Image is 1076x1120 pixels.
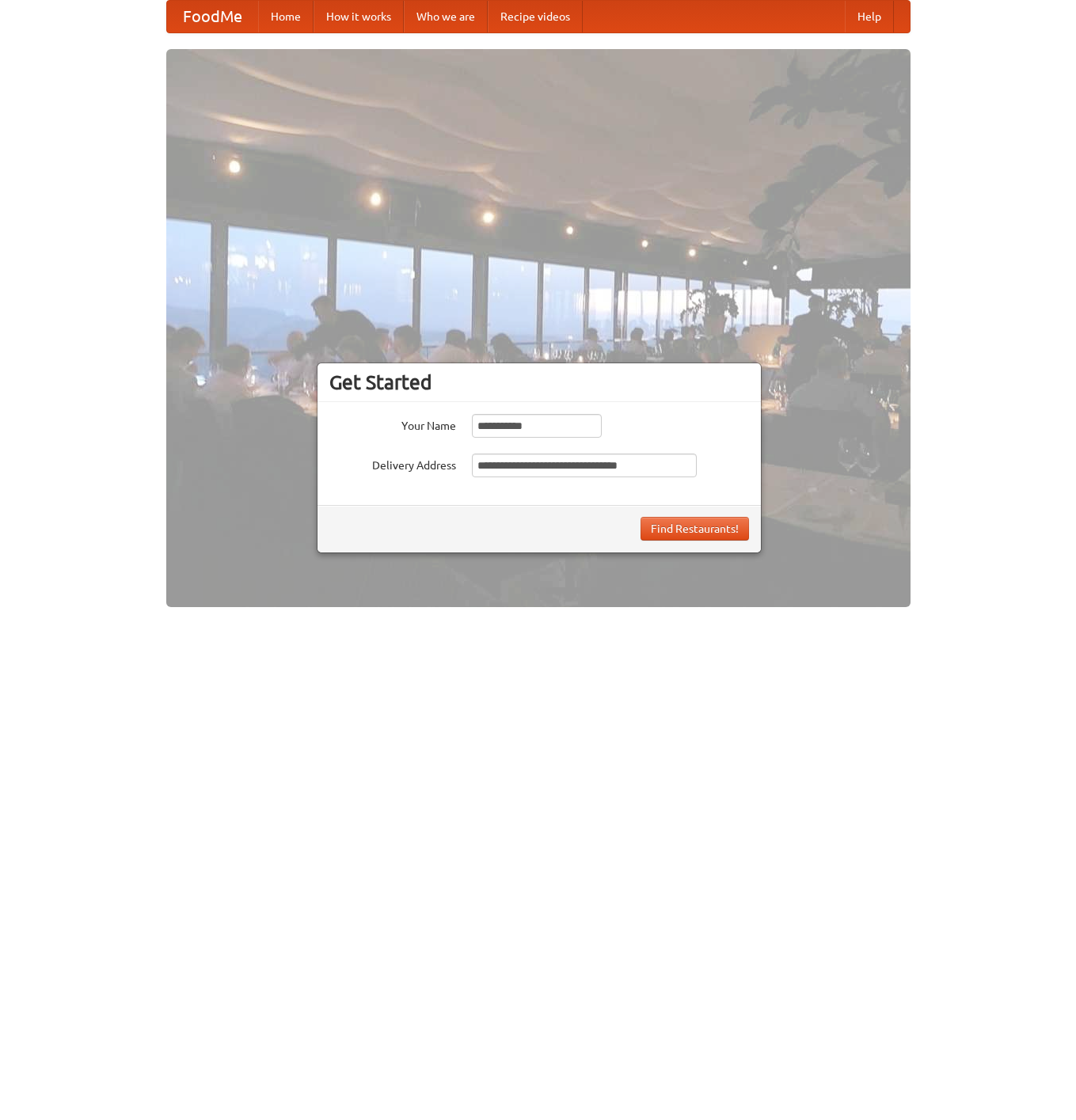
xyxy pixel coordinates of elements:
a: FoodMe [167,1,258,32]
label: Delivery Address [329,454,456,473]
a: Recipe videos [488,1,583,32]
h3: Get Started [329,370,749,394]
button: Find Restaurants! [641,517,749,541]
a: Who we are [404,1,488,32]
a: Help [845,1,894,32]
a: How it works [314,1,404,32]
a: Home [258,1,314,32]
label: Your Name [329,414,456,434]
